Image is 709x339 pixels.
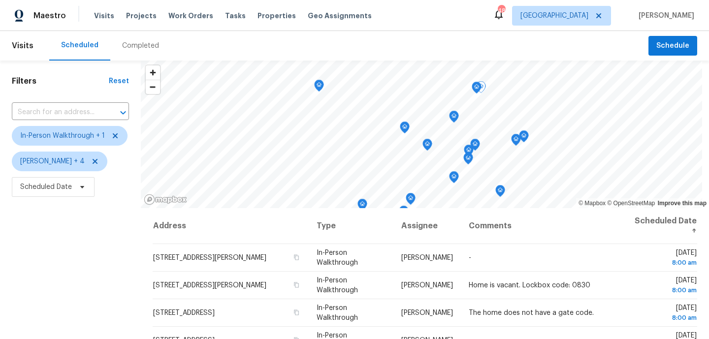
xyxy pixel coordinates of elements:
[153,208,309,244] th: Address
[635,11,694,21] span: [PERSON_NAME]
[308,11,372,21] span: Geo Assignments
[258,11,296,21] span: Properties
[632,277,697,295] span: [DATE]
[469,309,594,316] span: The home does not have a gate code.
[607,200,655,207] a: OpenStreetMap
[658,200,707,207] a: Improve this map
[463,153,473,168] div: Map marker
[116,106,130,120] button: Open
[624,208,697,244] th: Scheduled Date ↑
[461,208,624,244] th: Comments
[12,105,101,120] input: Search for an address...
[472,82,482,97] div: Map marker
[449,111,459,126] div: Map marker
[20,182,72,192] span: Scheduled Date
[12,76,109,86] h1: Filters
[393,208,461,244] th: Assignee
[401,282,453,289] span: [PERSON_NAME]
[317,305,358,321] span: In-Person Walkthrough
[648,36,697,56] button: Schedule
[153,254,266,261] span: [STREET_ADDRESS][PERSON_NAME]
[12,35,33,57] span: Visits
[292,280,301,289] button: Copy Address
[449,171,459,186] div: Map marker
[519,130,529,146] div: Map marker
[144,194,187,205] a: Mapbox homepage
[292,308,301,317] button: Copy Address
[122,41,159,51] div: Completed
[146,65,160,80] button: Zoom in
[146,80,160,94] button: Zoom out
[464,145,474,160] div: Map marker
[469,282,590,289] span: Home is vacant. Lockbox code: 0830
[406,193,416,208] div: Map marker
[153,309,215,316] span: [STREET_ADDRESS]
[632,305,697,323] span: [DATE]
[520,11,588,21] span: [GEOGRAPHIC_DATA]
[400,122,410,137] div: Map marker
[422,139,432,154] div: Map marker
[498,6,505,16] div: 48
[292,253,301,262] button: Copy Address
[168,11,213,21] span: Work Orders
[314,80,324,95] div: Map marker
[632,313,697,323] div: 8:00 am
[401,254,453,261] span: [PERSON_NAME]
[579,200,606,207] a: Mapbox
[109,76,129,86] div: Reset
[469,254,471,261] span: -
[309,208,393,244] th: Type
[94,11,114,21] span: Visits
[33,11,66,21] span: Maestro
[61,40,98,50] div: Scheduled
[656,40,689,52] span: Schedule
[511,134,521,149] div: Map marker
[20,156,85,166] span: [PERSON_NAME] + 4
[317,277,358,294] span: In-Person Walkthrough
[153,282,266,289] span: [STREET_ADDRESS][PERSON_NAME]
[141,61,702,208] canvas: Map
[126,11,157,21] span: Projects
[632,249,697,268] span: [DATE]
[476,81,486,96] div: Map marker
[357,199,367,214] div: Map marker
[20,131,105,141] span: In-Person Walkthrough + 1
[495,185,505,200] div: Map marker
[401,309,453,316] span: [PERSON_NAME]
[632,258,697,268] div: 8:00 am
[632,285,697,295] div: 8:00 am
[225,12,246,19] span: Tasks
[470,139,480,154] div: Map marker
[399,206,409,221] div: Map marker
[317,249,358,266] span: In-Person Walkthrough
